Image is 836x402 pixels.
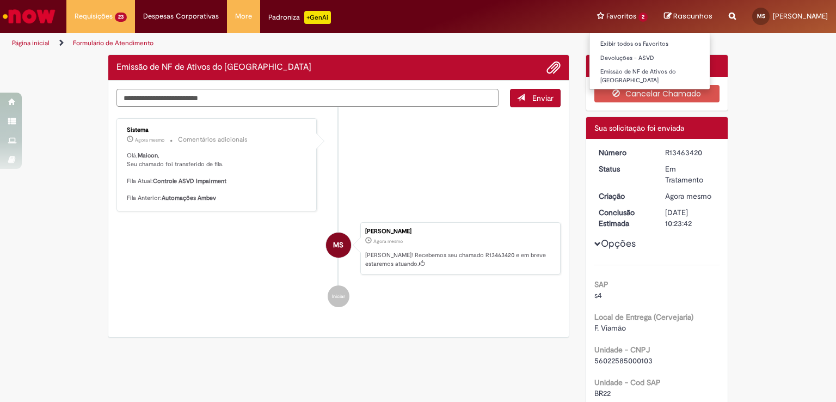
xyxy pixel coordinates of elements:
[664,11,712,22] a: Rascunhos
[116,89,499,107] textarea: Digite sua mensagem aqui...
[235,11,252,22] span: More
[594,290,602,300] span: s4
[591,191,657,202] dt: Criação
[665,191,716,202] div: 29/08/2025 16:23:40
[589,52,710,64] a: Devoluções - ASVD
[594,345,650,355] b: Unidade - CNPJ
[594,388,611,398] span: BR22
[75,11,113,22] span: Requisições
[373,238,403,245] time: 29/08/2025 16:23:40
[365,228,555,235] div: [PERSON_NAME]
[510,89,561,107] button: Enviar
[594,312,693,322] b: Local de Entrega (Cervejaria)
[594,323,626,333] span: F. Viamão
[673,11,712,21] span: Rascunhos
[594,279,608,289] b: SAP
[143,11,219,22] span: Despesas Corporativas
[153,177,226,185] b: Controle ASVD Impairment
[116,63,311,72] h2: Emissão de NF de Ativos do ASVD Histórico de tíquete
[665,191,711,201] time: 29/08/2025 16:23:40
[162,194,216,202] b: Automações Ambev
[665,191,711,201] span: Agora mesmo
[757,13,765,20] span: MS
[127,127,308,133] div: Sistema
[589,66,710,86] a: Emissão de NF de Ativos do [GEOGRAPHIC_DATA]
[178,135,248,144] small: Comentários adicionais
[594,356,653,366] span: 56022585000103
[586,55,728,77] div: Opções do Chamado
[116,107,561,318] ul: Histórico de tíquete
[589,38,710,50] a: Exibir todos os Favoritos
[333,232,343,258] span: MS
[73,39,153,47] a: Formulário de Atendimento
[12,39,50,47] a: Página inicial
[606,11,636,22] span: Favoritos
[326,233,351,258] div: Maicon Souza
[591,147,657,158] dt: Número
[589,33,710,90] ul: Favoritos
[773,11,828,21] span: [PERSON_NAME]
[304,11,331,24] p: +GenAi
[546,60,561,75] button: Adicionar anexos
[665,163,716,185] div: Em Tratamento
[135,137,164,143] span: Agora mesmo
[365,251,555,268] p: [PERSON_NAME]! Recebemos seu chamado R13463420 e em breve estaremos atuando.
[127,151,308,203] p: Olá, , Seu chamado foi transferido de fila. Fila Atual: Fila Anterior:
[115,13,127,22] span: 23
[116,222,561,275] li: Maicon Souza
[1,5,57,27] img: ServiceNow
[665,147,716,158] div: R13463420
[138,151,158,160] b: Maicon
[594,123,684,133] span: Sua solicitação foi enviada
[135,137,164,143] time: 29/08/2025 16:23:44
[373,238,403,245] span: Agora mesmo
[638,13,648,22] span: 2
[8,33,549,53] ul: Trilhas de página
[665,207,716,229] div: [DATE] 10:23:42
[594,85,720,102] button: Cancelar Chamado
[532,93,554,103] span: Enviar
[594,377,661,387] b: Unidade - Cod SAP
[591,207,657,229] dt: Conclusão Estimada
[268,11,331,24] div: Padroniza
[591,163,657,174] dt: Status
